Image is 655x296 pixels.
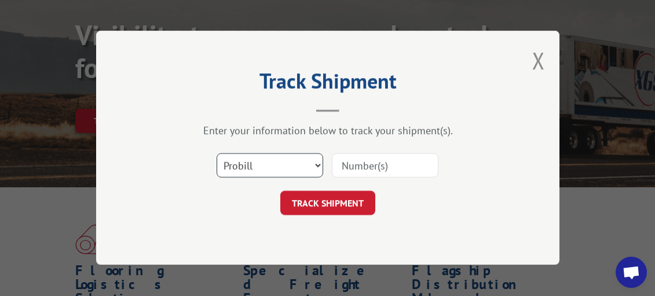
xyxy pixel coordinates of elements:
[616,257,647,288] div: Open chat
[332,154,438,178] input: Number(s)
[154,73,502,95] h2: Track Shipment
[532,45,545,76] button: Close modal
[280,191,375,216] button: TRACK SHIPMENT
[154,124,502,138] div: Enter your information below to track your shipment(s).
